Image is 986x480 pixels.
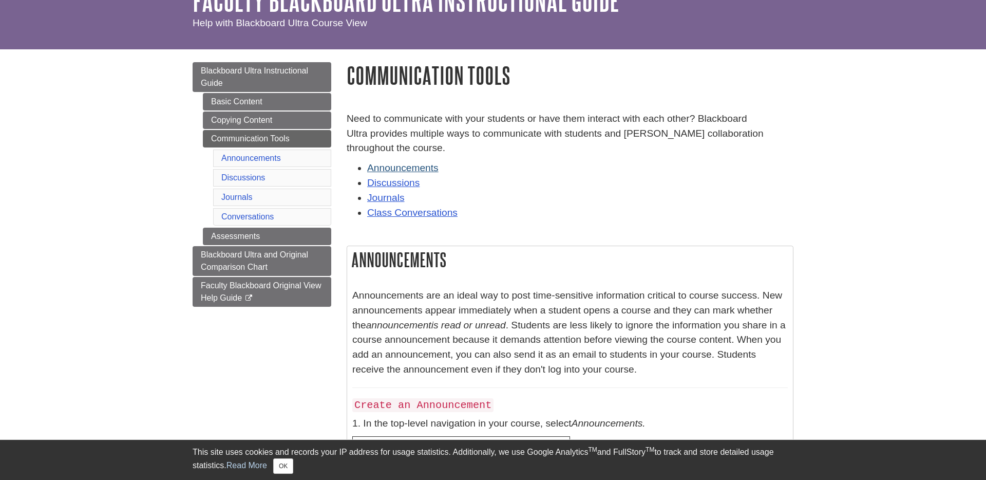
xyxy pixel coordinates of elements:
[221,212,274,221] a: Conversations
[201,281,321,302] span: Faculty Blackboard Original View Help Guide
[367,207,458,218] a: Class Conversations
[646,446,654,453] sup: TM
[572,418,646,429] em: Announcements.
[367,177,420,188] a: Discussions
[226,461,267,470] a: Read More
[203,93,331,110] a: Basic Content
[193,17,367,28] span: Help with Blackboard Ultra Course View
[193,246,331,276] a: Blackboard Ultra and Original Comparison Chart
[352,288,788,377] p: Announcements are an ideal way to post time-sensitive information critical to course success. New...
[203,112,331,129] a: Copying Content
[352,416,788,431] p: 1. In the top-level navigation in your course, select
[367,192,405,203] a: Journals
[193,62,331,92] a: Blackboard Ultra Instructional Guide
[203,130,331,147] a: Communication Tools
[203,228,331,245] a: Assessments
[347,112,793,156] p: Need to communicate with your students or have them interact with each other? Blackboard Ultra pr...
[431,320,506,330] em: is read or unread
[193,277,331,307] a: Faculty Blackboard Original View Help Guide
[352,436,570,455] img: Top Level Navigation Menu in a Blackboard Ultra Course
[352,398,494,412] code: Create an Announcement
[221,173,265,182] a: Discussions
[588,446,597,453] sup: TM
[347,62,793,88] h1: Communication Tools
[366,320,431,330] em: announcement
[273,458,293,474] button: Close
[201,66,308,87] span: Blackboard Ultra Instructional Guide
[193,446,793,474] div: This site uses cookies and records your IP address for usage statistics. Additionally, we use Goo...
[193,62,331,307] div: Guide Page Menu
[367,162,439,173] a: Announcements
[221,154,281,162] a: Announcements
[347,246,793,273] h2: Announcements
[221,193,252,201] a: Journals
[244,295,253,302] i: This link opens in a new window
[201,250,308,271] span: Blackboard Ultra and Original Comparison Chart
